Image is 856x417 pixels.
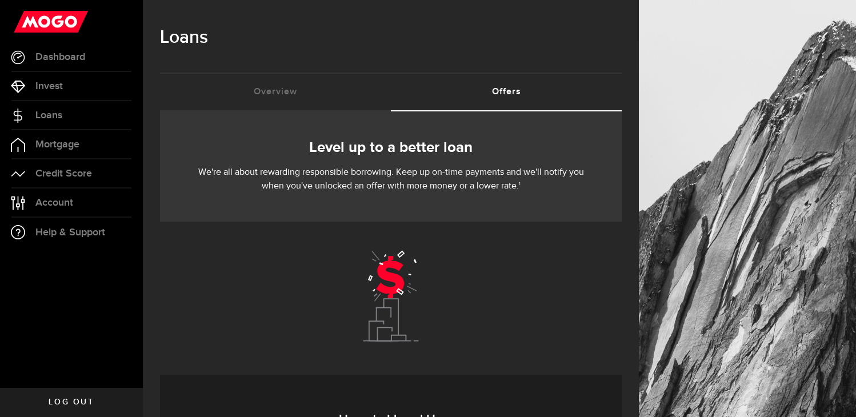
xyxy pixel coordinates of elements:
[35,110,62,121] span: Loans
[35,198,73,208] span: Account
[35,169,92,179] span: Credit Score
[49,398,94,406] span: Log out
[391,74,622,110] a: Offers
[35,52,85,62] span: Dashboard
[519,182,521,186] sup: 1
[194,166,588,193] p: We're all about rewarding responsible borrowing. Keep up on-time payments and we'll notify you wh...
[35,227,105,238] span: Help & Support
[177,136,605,160] h2: Level up to a better loan
[160,74,391,110] a: Overview
[35,81,63,91] span: Invest
[160,73,622,111] ul: Tabs Navigation
[35,139,79,150] span: Mortgage
[160,23,622,53] h1: Loans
